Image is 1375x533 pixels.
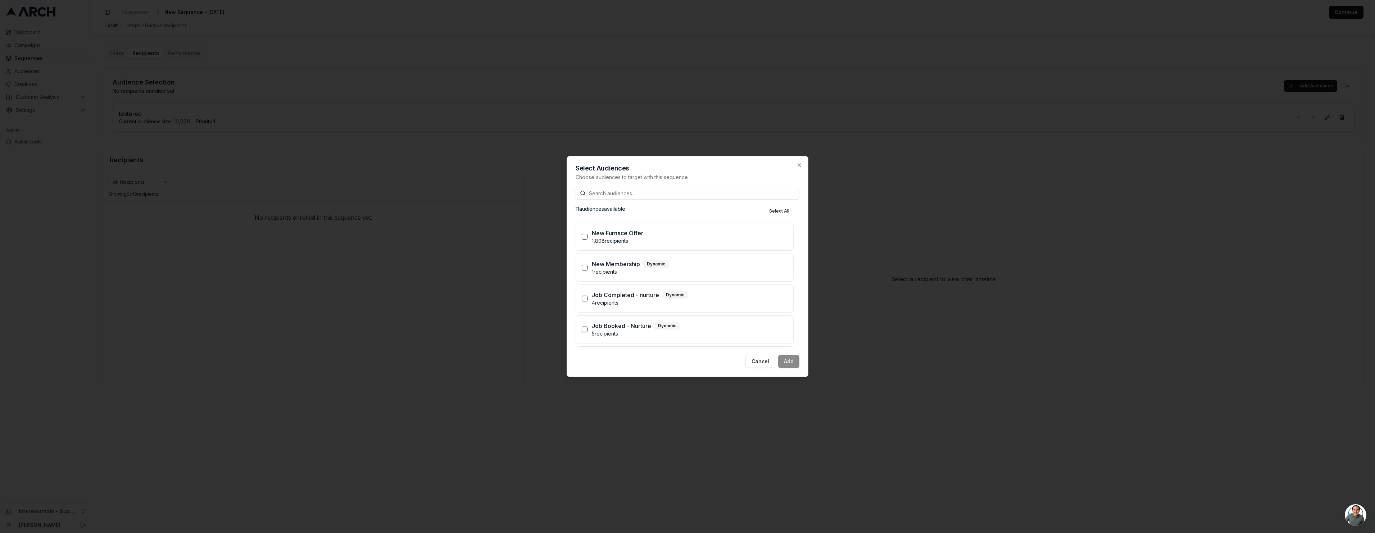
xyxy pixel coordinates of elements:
[576,187,799,200] input: Search audiences...
[765,205,794,217] button: Select All
[592,322,651,330] p: Job Booked - Nurture
[592,260,640,268] p: New Membership
[576,205,625,217] p: 11 audience s available
[592,268,788,275] p: 1 recipients
[582,234,587,240] button: New Furnace Offer1,808recipients
[576,174,799,181] p: Choose audiences to target with this sequence
[662,291,688,299] div: Dynamic
[592,229,643,237] p: New Furnace Offer
[582,327,587,332] button: Job Booked - NurtureDynamic5recipients
[643,260,669,268] div: Dynamic
[592,291,659,299] p: Job Completed - nurture
[592,299,788,306] p: 4 recipients
[592,330,788,337] p: 5 recipients
[654,322,680,330] div: Dynamic
[582,296,587,301] button: Job Completed - nurtureDynamic4recipients
[592,237,788,245] p: 1,808 recipients
[745,355,775,368] button: Cancel
[582,265,587,270] button: New MembershipDynamic1recipients
[576,165,799,172] h2: Select Audiences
